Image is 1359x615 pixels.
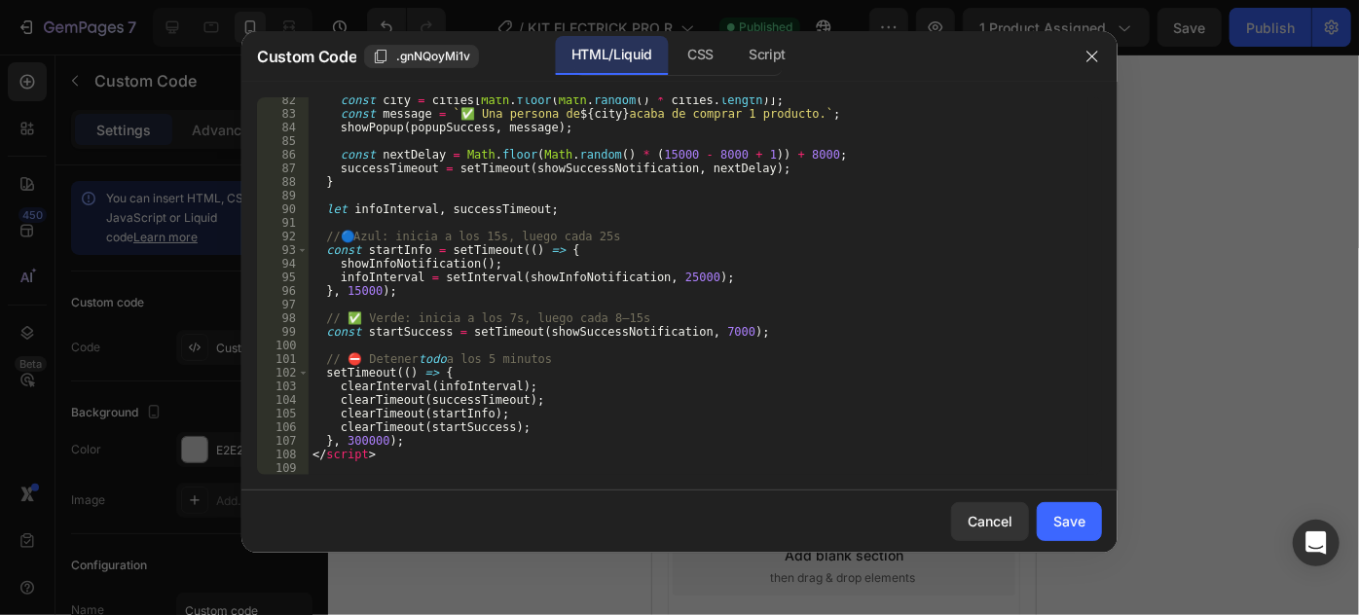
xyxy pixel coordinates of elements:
[124,382,257,400] span: inspired by CRO experts
[672,36,729,75] div: CSS
[138,449,242,466] span: from URL or image
[257,134,309,148] div: 85
[257,93,309,107] div: 82
[257,448,309,461] div: 108
[556,36,668,75] div: HTML/Liquid
[257,202,309,216] div: 90
[257,311,309,325] div: 98
[951,502,1029,541] button: Cancel
[118,515,263,532] span: then drag & drop elements
[257,243,309,257] div: 93
[257,148,309,162] div: 86
[1037,502,1102,541] button: Save
[257,257,309,271] div: 94
[968,511,1012,531] div: Cancel
[257,380,309,393] div: 103
[257,352,309,366] div: 101
[257,121,309,134] div: 84
[257,298,309,311] div: 97
[1053,511,1085,531] div: Save
[133,358,251,379] div: Choose templates
[257,407,309,420] div: 105
[733,36,801,75] div: Script
[17,315,109,336] span: Add section
[257,216,309,230] div: 91
[257,434,309,448] div: 107
[257,366,309,380] div: 102
[1293,520,1340,566] div: Open Intercom Messenger
[257,189,309,202] div: 89
[257,162,309,175] div: 87
[257,230,309,243] div: 92
[24,177,107,195] div: Custom Code
[257,107,309,121] div: 83
[257,325,309,339] div: 99
[257,393,309,407] div: 104
[132,490,251,511] div: Add blank section
[257,420,309,434] div: 106
[364,45,479,68] button: .gnNQoyMi1v
[257,175,309,189] div: 88
[257,461,309,475] div: 109
[396,48,470,65] span: .gnNQoyMi1v
[141,424,243,445] div: Generate layout
[257,339,309,352] div: 100
[257,45,356,68] span: Custom Code
[257,284,309,298] div: 96
[257,271,309,284] div: 95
